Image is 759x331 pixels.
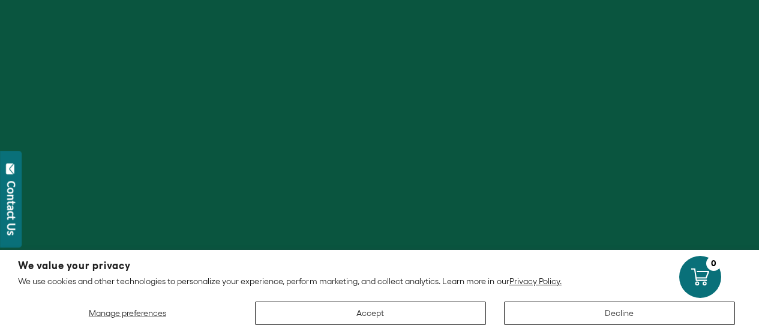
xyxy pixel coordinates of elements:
p: We use cookies and other technologies to personalize your experience, perform marketing, and coll... [18,276,741,287]
span: Manage preferences [89,308,166,318]
div: Contact Us [5,181,17,235]
h2: We value your privacy [18,261,741,271]
button: Decline [504,302,735,325]
div: 0 [706,256,721,271]
a: Privacy Policy. [509,276,562,286]
button: Manage preferences [18,302,237,325]
button: Accept [255,302,486,325]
